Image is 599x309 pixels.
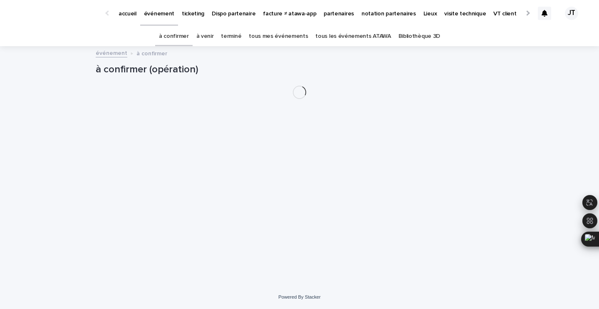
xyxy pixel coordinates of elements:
[399,27,440,46] a: Bibliothèque 3D
[96,48,127,57] a: événement
[159,27,189,46] a: à confirmer
[249,27,308,46] a: tous mes événements
[278,294,320,299] a: Powered By Stacker
[315,27,391,46] a: tous les événements ATAWA
[96,64,503,76] h1: à confirmer (opération)
[565,7,578,20] div: JT
[136,48,167,57] p: à confirmer
[17,5,97,22] img: Ls34BcGeRexTGTNfXpUC
[221,27,241,46] a: terminé
[196,27,214,46] a: à venir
